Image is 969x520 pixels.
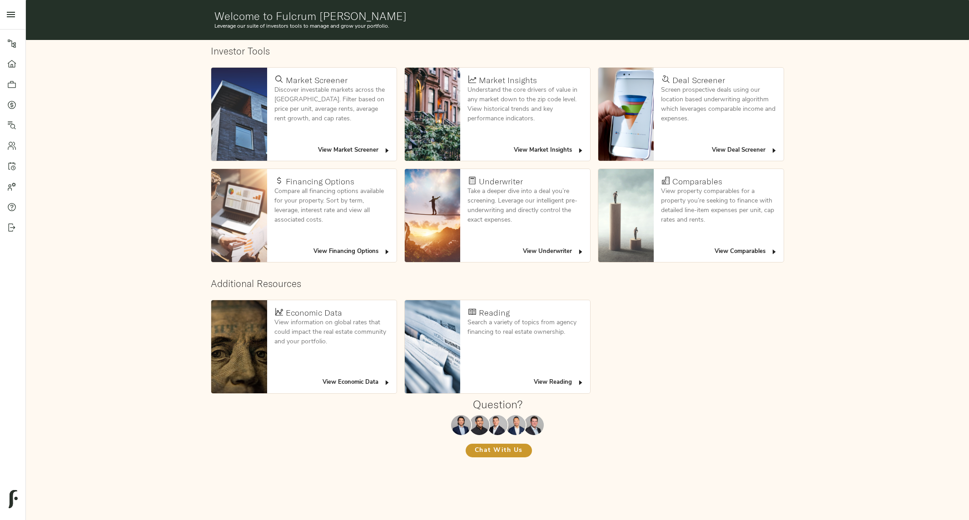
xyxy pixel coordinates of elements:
[405,169,460,262] img: Underwriter
[405,68,460,161] img: Market Insights
[487,415,507,435] img: Zach Frizzera
[672,177,722,187] h4: Comparables
[274,318,390,347] p: View information on global rates that could impact the real estate community and your portfolio.
[672,75,725,85] h4: Deal Screener
[712,145,778,156] span: View Deal Screener
[521,245,586,259] button: View Underwriter
[661,187,776,225] p: View property comparables for a property you’re seeking to finance with detailed line-item expens...
[473,398,522,411] h1: Question?
[286,177,354,187] h4: Financing Options
[479,177,523,187] h4: Underwriter
[479,75,537,85] h4: Market Insights
[514,145,584,156] span: View Market Insights
[323,377,391,388] span: View Economic Data
[211,45,784,57] h2: Investor Tools
[466,444,532,457] button: Chat With Us
[469,415,489,435] img: Kenneth Mendonça
[467,187,583,225] p: Take a deeper dive into a deal you’re screening. Leverage our intelligent pre-underwriting and di...
[467,85,583,124] p: Understand the core drivers of value in any market down to the zip code level. View historical tr...
[286,75,348,85] h4: Market Screener
[211,68,267,161] img: Market Screener
[320,376,393,390] button: View Economic Data
[479,308,510,318] h4: Reading
[710,144,780,158] button: View Deal Screener
[512,144,586,158] button: View Market Insights
[286,308,342,318] h4: Economic Data
[211,169,267,262] img: Financing Options
[524,415,544,435] img: Justin Stamp
[313,247,391,257] span: View Financing Options
[475,445,523,456] span: Chat With Us
[523,247,584,257] span: View Underwriter
[506,415,526,435] img: Richard Le
[316,144,393,158] button: View Market Screener
[598,169,654,262] img: Comparables
[311,245,393,259] button: View Financing Options
[534,377,584,388] span: View Reading
[274,85,390,124] p: Discover investable markets across the [GEOGRAPHIC_DATA]. Filter based on price per unit, average...
[318,145,391,156] span: View Market Screener
[405,300,460,393] img: Reading
[661,85,776,124] p: Screen prospective deals using our location based underwriting algorithm which leverages comparab...
[451,415,471,435] img: Maxwell Wu
[715,247,778,257] span: View Comparables
[214,22,780,30] p: Leverage our suite of investors tools to manage and grow your portfolio.
[211,278,784,289] h2: Additional Resources
[532,376,586,390] button: View Reading
[274,187,390,225] p: Compare all financing options available for your property. Sort by term, leverage, interest rate ...
[467,318,583,337] p: Search a variety of topics from agency financing to real estate ownership.
[214,10,780,22] h1: Welcome to Fulcrum [PERSON_NAME]
[211,300,267,393] img: Economic Data
[598,68,654,161] img: Deal Screener
[712,245,780,259] button: View Comparables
